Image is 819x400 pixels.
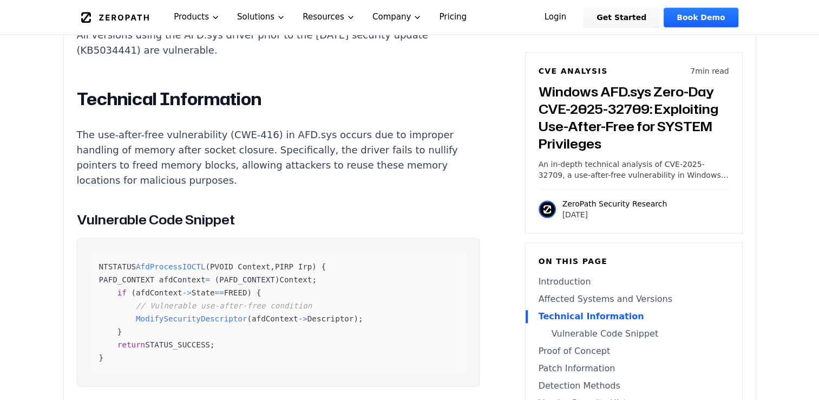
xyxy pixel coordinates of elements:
span: afdContext [136,288,182,297]
a: Technical Information [539,310,729,323]
p: 7 min read [690,66,729,76]
span: ) [312,262,317,271]
a: Vulnerable Code Snippet [539,327,729,340]
span: PVOID Context [210,262,270,271]
span: -> [298,314,307,323]
span: // Vulnerable use-after-free condition [136,301,312,310]
a: Proof of Concept [539,345,729,358]
a: Introduction [539,275,729,288]
span: PAFD_CONTEXT afdContext [99,275,206,284]
span: State [192,288,215,297]
span: NTSTATUS [99,262,136,271]
a: Patch Information [539,362,729,375]
span: FREED [224,288,247,297]
h3: Windows AFD.sys Zero-Day CVE-2025-32709: Exploiting Use-After-Free for SYSTEM Privileges [539,83,729,152]
a: Detection Methods [539,379,729,392]
span: ) [353,314,358,323]
a: Get Started [584,8,659,27]
a: Affected Systems and Versions [539,293,729,306]
span: == [215,288,224,297]
span: STATUS_SUCCESS [145,340,210,349]
p: An in-depth technical analysis of CVE-2025-32709, a use-after-free vulnerability in Windows Ancil... [539,159,729,180]
span: PIRP Irp [275,262,312,271]
p: All versions using the AFD.sys driver prior to the [DATE] security update (KB5034441) are vulnera... [77,28,480,58]
span: ; [210,340,215,349]
span: afdContext [252,314,298,323]
span: } [99,353,104,362]
h2: Technical Information [77,88,480,110]
a: Book Demo [664,8,738,27]
a: Login [532,8,580,27]
h6: On this page [539,256,729,267]
h6: CVE Analysis [539,66,608,76]
span: AfdProcessIOCTL [136,262,205,271]
span: ; [312,275,317,284]
span: ( [205,262,210,271]
p: The use-after-free vulnerability (CWE-416) in AFD.sys occurs due to improper handling of memory a... [77,127,480,188]
span: ( [247,314,252,323]
span: Context [279,275,312,284]
span: if [117,288,127,297]
span: , [270,262,275,271]
span: ModifySecurityDescriptor [136,314,247,323]
span: ( [131,288,136,297]
span: ) [247,288,252,297]
span: ) [275,275,280,284]
span: { [321,262,326,271]
span: = [205,275,210,284]
p: [DATE] [562,209,667,220]
span: ; [358,314,363,323]
span: -> [182,288,192,297]
h3: Vulnerable Code Snippet [77,210,480,229]
span: Descriptor [307,314,354,323]
span: ( [215,275,220,284]
span: return [117,340,145,349]
img: ZeroPath Security Research [539,201,556,218]
span: } [117,327,122,336]
span: { [257,288,261,297]
span: PAFD_CONTEXT [219,275,275,284]
p: ZeroPath Security Research [562,198,667,209]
